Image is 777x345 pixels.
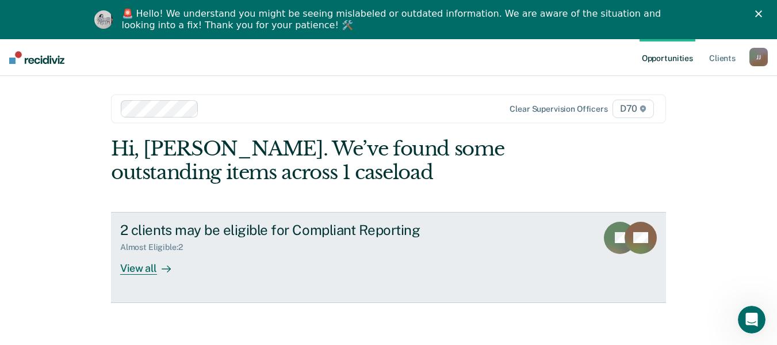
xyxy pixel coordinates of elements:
[749,48,768,66] div: J J
[738,306,765,333] iframe: Intercom live chat
[9,51,64,64] img: Recidiviz
[120,252,185,275] div: View all
[122,8,665,31] div: 🚨 Hello! We understand you might be seeing mislabeled or outdated information. We are aware of th...
[94,10,113,29] img: Profile image for Kim
[613,100,654,118] span: D70
[111,212,666,303] a: 2 clients may be eligible for Compliant ReportingAlmost Eligible:2View all
[120,242,192,252] div: Almost Eligible : 2
[510,104,607,114] div: Clear supervision officers
[707,39,738,76] a: Clients
[749,48,768,66] button: JJ
[120,222,524,238] div: 2 clients may be eligible for Compliant Reporting
[755,10,767,17] div: Close
[111,137,555,184] div: Hi, [PERSON_NAME]. We’ve found some outstanding items across 1 caseload
[640,39,695,76] a: Opportunities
